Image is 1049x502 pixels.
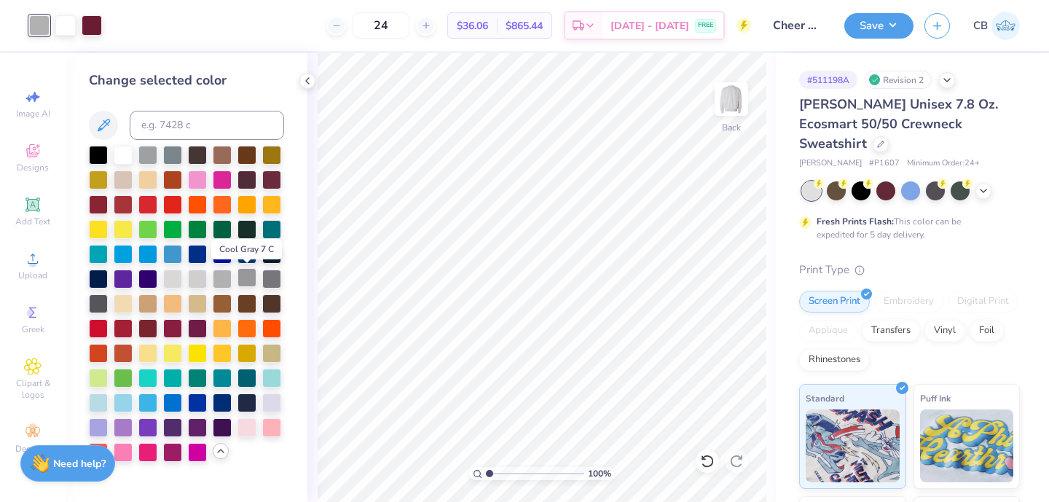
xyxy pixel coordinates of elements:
[817,216,894,227] strong: Fresh Prints Flash:
[722,121,741,134] div: Back
[806,409,900,482] img: Standard
[15,216,50,227] span: Add Text
[920,391,951,406] span: Puff Ink
[973,17,988,34] span: CB
[865,71,932,89] div: Revision 2
[22,323,44,335] span: Greek
[506,18,543,34] span: $865.44
[799,349,870,371] div: Rhinestones
[130,111,284,140] input: e.g. 7428 c
[948,291,1018,313] div: Digital Print
[457,18,488,34] span: $36.06
[16,108,50,119] span: Image AI
[211,239,282,259] div: Cool Gray 7 C
[799,71,857,89] div: # 511198A
[973,12,1020,40] a: CB
[874,291,943,313] div: Embroidery
[7,377,58,401] span: Clipart & logos
[588,467,611,480] span: 100 %
[806,391,844,406] span: Standard
[18,270,47,281] span: Upload
[799,157,862,170] span: [PERSON_NAME]
[89,71,284,90] div: Change selected color
[717,85,746,114] img: Back
[698,20,713,31] span: FREE
[844,13,914,39] button: Save
[15,443,50,455] span: Decorate
[53,457,106,471] strong: Need help?
[762,11,833,40] input: Untitled Design
[991,12,1020,40] img: Caroline Beach
[869,157,900,170] span: # P1607
[970,320,1004,342] div: Foil
[799,262,1020,278] div: Print Type
[799,95,998,152] span: [PERSON_NAME] Unisex 7.8 Oz. Ecosmart 50/50 Crewneck Sweatshirt
[353,12,409,39] input: – –
[17,162,49,173] span: Designs
[862,320,920,342] div: Transfers
[920,409,1014,482] img: Puff Ink
[924,320,965,342] div: Vinyl
[799,320,857,342] div: Applique
[817,215,996,241] div: This color can be expedited for 5 day delivery.
[610,18,689,34] span: [DATE] - [DATE]
[907,157,980,170] span: Minimum Order: 24 +
[799,291,870,313] div: Screen Print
